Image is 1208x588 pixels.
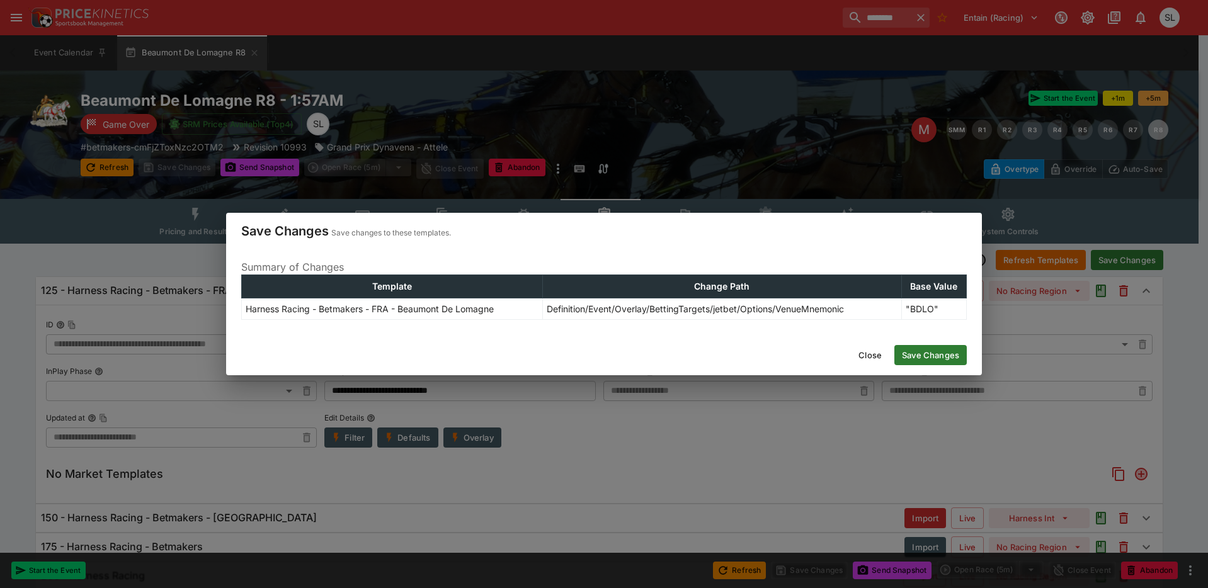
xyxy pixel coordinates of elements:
[894,345,967,365] button: Save Changes
[543,275,902,298] th: Change Path
[331,227,451,239] p: Save changes to these templates.
[241,259,967,274] p: Summary of Changes
[901,298,966,320] td: "BDLO"
[901,275,966,298] th: Base Value
[242,275,543,298] th: Template
[851,345,889,365] button: Close
[241,223,329,239] h4: Save Changes
[547,302,844,315] p: Definition/Event/Overlay/BettingTargets/jetbet/Options/VenueMnemonic
[242,298,543,320] td: Harness Racing - Betmakers - FRA - Beaumont De Lomagne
